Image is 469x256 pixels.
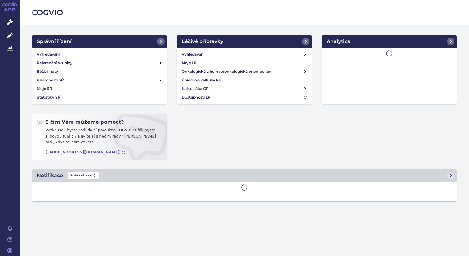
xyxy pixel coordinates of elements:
[37,77,64,83] h4: Písemnosti SŘ
[177,35,312,48] a: Léčivé přípravky
[34,84,165,93] a: Moje SŘ
[179,93,309,102] a: Dostupnosti LP
[37,119,124,126] h2: S čím Vám můžeme pomoct?
[327,38,350,45] h2: Analytics
[37,172,63,179] h2: Notifikace
[182,94,211,100] h4: Dostupnosti LP
[179,59,309,67] a: Moje LP
[182,60,197,66] h4: Moje LP
[32,7,457,18] h2: COGVIO
[34,59,165,67] a: Referenční skupiny
[182,77,221,83] h4: Úhradová kalkulačka
[37,68,58,75] h4: Běžící lhůty
[45,150,126,155] a: [EMAIL_ADDRESS][DOMAIN_NAME]
[182,51,204,57] h4: Vyhledávání
[37,94,60,100] h4: Statistiky SŘ
[37,127,162,148] p: Vyzkoušeli byste rádi další produkty COGVIO? Přáli byste si novou funkci? Nevíte si s něčím rady?...
[179,67,309,76] a: Onkologická a hematoonkologická onemocnění
[322,35,457,48] a: Analytics
[37,60,72,66] h4: Referenční skupiny
[37,86,52,92] h4: Moje SŘ
[37,51,60,57] h4: Vyhledávání
[34,50,165,59] a: Vyhledávání
[179,84,309,93] a: Kalkulačka CP
[179,76,309,84] a: Úhradová kalkulačka
[32,35,167,48] a: Správní řízení
[182,68,272,75] h4: Onkologická a hematoonkologická onemocnění
[68,172,99,179] span: Zobrazit vše
[37,38,72,45] h2: Správní řízení
[182,38,223,45] h2: Léčivé přípravky
[34,76,165,84] a: Písemnosti SŘ
[32,169,457,182] a: NotifikaceZobrazit vše
[34,93,165,102] a: Statistiky SŘ
[179,50,309,59] a: Vyhledávání
[34,67,165,76] a: Běžící lhůty
[182,86,209,92] h4: Kalkulačka CP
